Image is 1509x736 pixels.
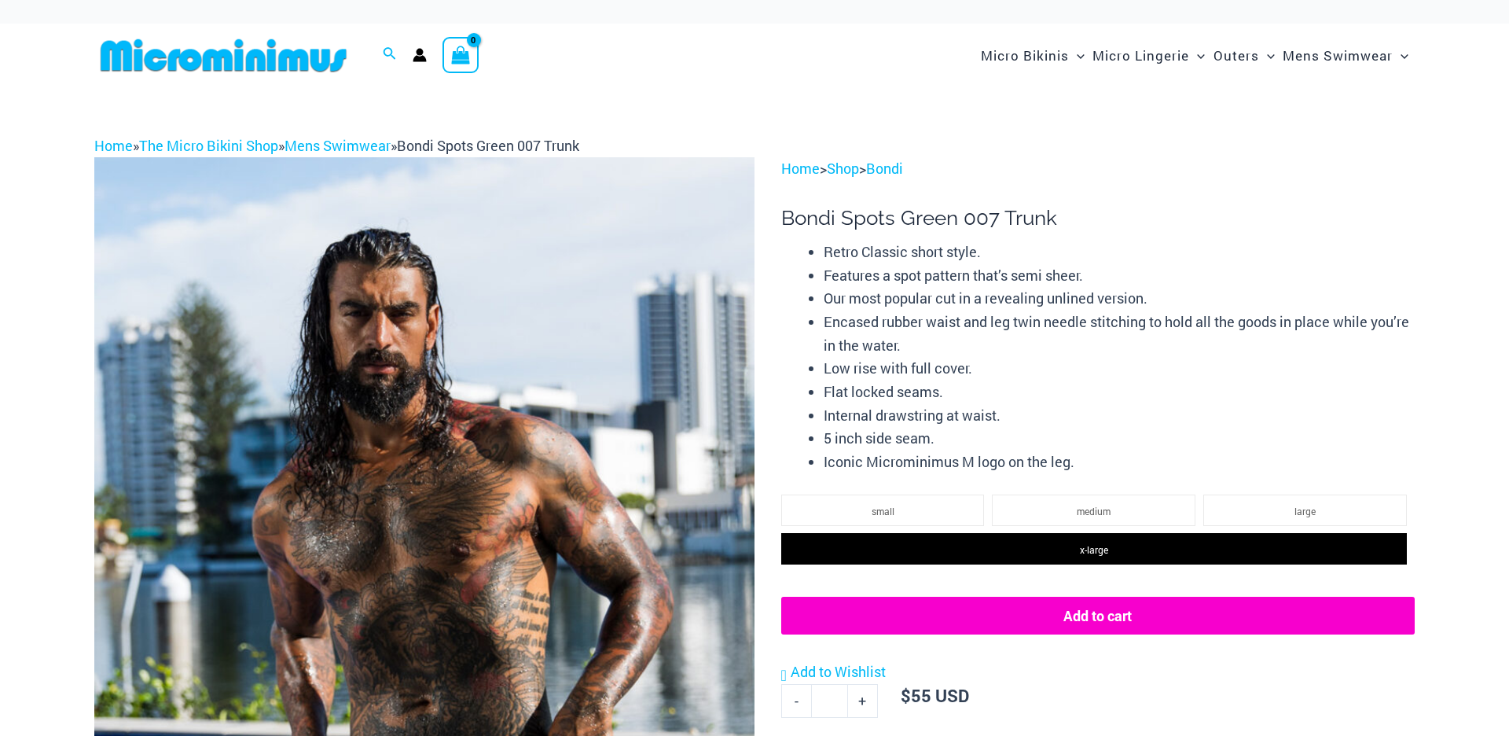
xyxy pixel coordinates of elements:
[1279,31,1412,79] a: Mens SwimwearMenu ToggleMenu Toggle
[824,427,1415,451] li: 5 inch side seam.
[781,597,1415,635] button: Add to cart
[901,684,911,707] span: $
[791,662,886,681] span: Add to Wishlist
[1080,543,1108,556] span: x-large
[824,241,1415,264] li: Retro Classic short style.
[992,495,1195,526] li: medium
[1210,31,1279,79] a: OutersMenu ToggleMenu Toggle
[781,684,811,717] a: -
[413,48,427,62] a: Account icon link
[827,159,859,178] a: Shop
[866,159,903,178] a: Bondi
[975,29,1415,82] nav: Site Navigation
[94,136,133,155] a: Home
[1069,35,1085,75] span: Menu Toggle
[981,35,1069,75] span: Micro Bikinis
[1189,35,1205,75] span: Menu Toggle
[1393,35,1408,75] span: Menu Toggle
[94,38,353,73] img: MM SHOP LOGO FLAT
[1077,505,1111,517] span: medium
[824,287,1415,311] li: Our most popular cut in a revealing unlined version.
[397,136,579,155] span: Bondi Spots Green 007 Trunk
[285,136,391,155] a: Mens Swimwear
[442,37,479,73] a: View Shopping Cart, empty
[977,31,1089,79] a: Micro BikinisMenu ToggleMenu Toggle
[1259,35,1275,75] span: Menu Toggle
[848,684,878,717] a: +
[1089,31,1209,79] a: Micro LingerieMenu ToggleMenu Toggle
[824,311,1415,357] li: Encased rubber waist and leg twin needle stitching to hold all the goods in place while you’re in...
[901,684,969,707] bdi: 55 USD
[383,45,397,65] a: Search icon link
[781,495,985,526] li: small
[139,136,278,155] a: The Micro Bikini Shop
[824,357,1415,381] li: Low rise with full cover.
[1294,505,1316,517] span: large
[781,533,1407,565] li: x-large
[824,404,1415,428] li: Internal drawstring at waist.
[781,206,1415,230] h1: Bondi Spots Green 007 Trunk
[781,159,820,178] a: Home
[1092,35,1189,75] span: Micro Lingerie
[1213,35,1259,75] span: Outers
[781,157,1415,181] p: > >
[781,661,886,684] a: Add to Wishlist
[1283,35,1393,75] span: Mens Swimwear
[824,451,1415,474] li: Iconic Microminimus M logo on the leg.
[824,381,1415,404] li: Flat locked seams.
[811,684,848,717] input: Product quantity
[872,505,894,517] span: small
[94,136,579,155] span: » » »
[1203,495,1407,526] li: large
[824,264,1415,288] li: Features a spot pattern that’s semi sheer.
